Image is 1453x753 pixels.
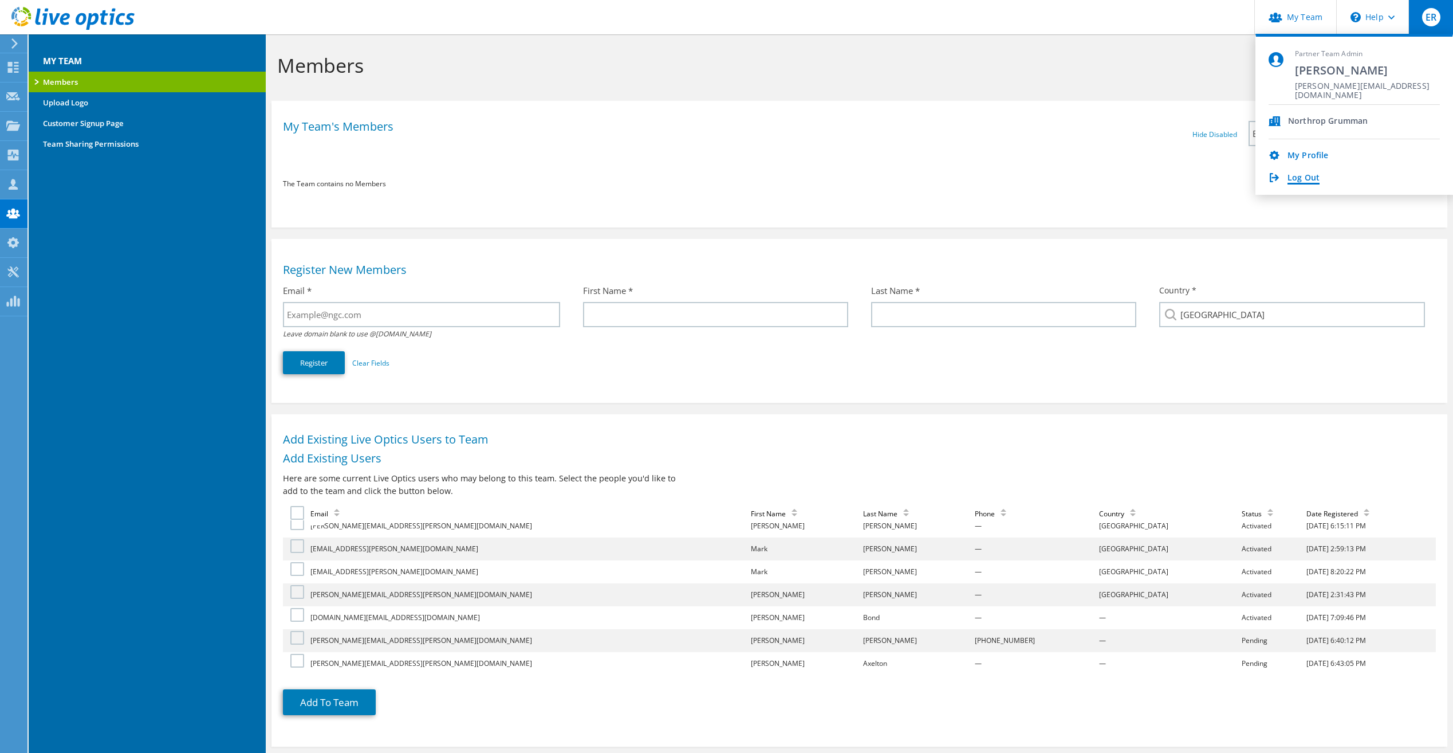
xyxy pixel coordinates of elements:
[861,583,974,606] td: [PERSON_NAME]
[1097,560,1239,583] td: [GEOGRAPHIC_DATA]
[29,92,266,113] a: Upload Logo
[1305,560,1436,583] td: [DATE] 8:20:22 PM
[749,583,861,606] td: [PERSON_NAME]
[1097,515,1239,538] td: [GEOGRAPHIC_DATA]
[861,606,974,629] td: Bond
[863,509,915,519] div: Last Name
[749,606,861,629] td: [PERSON_NAME]
[1305,606,1436,629] td: [DATE] 7:09:46 PM
[861,629,974,652] td: [PERSON_NAME]
[309,652,749,675] td: [PERSON_NAME][EMAIL_ADDRESS][PERSON_NAME][DOMAIN_NAME]
[751,509,803,519] div: First Name
[1253,127,1349,140] span: Enable
[871,285,920,296] label: Last Name *
[1240,560,1305,583] td: Activated
[29,113,266,134] a: Customer Signup Page
[1240,629,1305,652] td: Pending
[1242,509,1279,519] div: Status
[1350,12,1361,22] svg: \n
[1097,652,1239,675] td: —
[973,515,1097,538] td: —
[1305,652,1436,675] td: [DATE] 6:43:05 PM
[283,329,431,339] i: Leave domain blank to use @[DOMAIN_NAME]
[973,606,1097,629] td: —
[1305,515,1436,538] td: [DATE] 6:15:11 PM
[1097,606,1239,629] td: —
[1305,629,1436,652] td: [DATE] 6:40:12 PM
[1287,151,1328,162] a: My Profile
[749,560,861,583] td: Mark
[1240,538,1305,560] td: Activated
[1159,285,1196,296] label: Country *
[861,652,974,675] td: Axelton
[1097,629,1239,652] td: —
[973,583,1097,606] td: —
[283,453,1430,464] h1: Add Existing Users
[973,560,1097,583] td: —
[749,515,861,538] td: [PERSON_NAME]
[309,538,749,560] td: [EMAIL_ADDRESS][PERSON_NAME][DOMAIN_NAME]
[310,509,345,519] div: Email
[1295,49,1440,59] span: Partner Team Admin
[975,509,1012,519] div: Phone
[283,351,345,374] button: Register
[283,285,312,296] label: Email *
[283,178,1435,190] div: The Team contains no Members
[309,560,749,583] td: [EMAIL_ADDRESS][PERSON_NAME][DOMAIN_NAME]
[309,583,749,606] td: [PERSON_NAME][EMAIL_ADDRESS][PERSON_NAME][DOMAIN_NAME]
[973,652,1097,675] td: —
[749,652,861,675] td: [PERSON_NAME]
[1192,130,1237,139] a: Hide Disabled
[1097,583,1239,606] td: [GEOGRAPHIC_DATA]
[861,515,974,538] td: [PERSON_NAME]
[1295,62,1440,78] span: [PERSON_NAME]
[1306,509,1375,519] div: Date Registered
[861,538,974,560] td: [PERSON_NAME]
[29,43,266,67] h3: MY TEAM
[583,285,633,296] label: First Name *
[1240,515,1305,538] td: Activated
[309,606,749,629] td: [DOMAIN_NAME][EMAIL_ADDRESS][DOMAIN_NAME]
[1099,509,1141,519] div: Country
[749,538,861,560] td: Mark
[1240,652,1305,675] td: Pending
[283,689,376,715] button: Add To Team
[352,358,389,368] a: Clear Fields
[29,72,266,92] a: Members
[283,302,560,327] input: Example@ngc.com
[1287,173,1320,184] a: Log Out
[1097,538,1239,560] td: [GEOGRAPHIC_DATA]
[309,629,749,652] td: [PERSON_NAME][EMAIL_ADDRESS][PERSON_NAME][DOMAIN_NAME]
[1288,116,1368,127] div: Northrop Grumman
[283,434,1430,445] h1: Add Existing Live Optics Users to Team
[973,538,1097,560] td: —
[749,629,861,652] td: [PERSON_NAME]
[1305,583,1436,606] td: [DATE] 2:31:43 PM
[1240,583,1305,606] td: Activated
[861,560,974,583] td: [PERSON_NAME]
[283,472,684,497] p: Here are some current Live Optics users who may belong to this team. Select the people you'd like...
[283,264,1430,276] h1: Register New Members
[1295,81,1440,92] span: [PERSON_NAME][EMAIL_ADDRESS][DOMAIN_NAME]
[29,134,266,154] a: Team Sharing Permissions
[1422,8,1440,26] span: ER
[973,629,1097,652] td: [PHONE_NUMBER]
[290,506,307,520] label: Select one or more accounts below
[1305,538,1436,560] td: [DATE] 2:59:13 PM
[1240,606,1305,629] td: Activated
[277,53,1435,77] h1: Members
[309,515,749,538] td: [PERSON_NAME][EMAIL_ADDRESS][PERSON_NAME][DOMAIN_NAME]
